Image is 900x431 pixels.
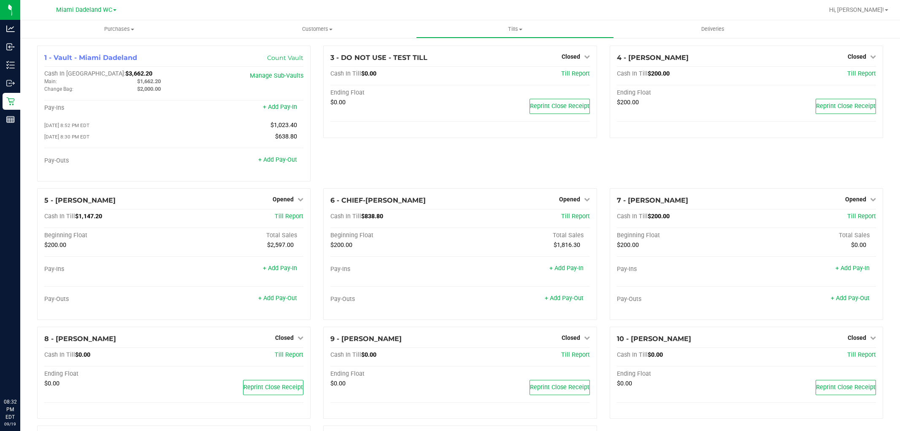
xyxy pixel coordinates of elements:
a: Deliveries [614,20,812,38]
span: $1,147.20 [75,213,102,220]
div: Pay-Outs [44,157,174,165]
button: Reprint Close Receipt [816,380,876,395]
span: Main: [44,79,57,84]
span: Till Report [561,351,590,358]
div: Ending Float [330,89,460,97]
span: $0.00 [851,241,866,249]
a: Till Report [847,70,876,77]
span: 9 - [PERSON_NAME] [330,335,402,343]
span: $200.00 [648,70,670,77]
span: 1 - Vault - Miami Dadeland [44,54,137,62]
span: Tills [416,25,614,33]
a: + Add Pay-In [263,265,297,272]
span: Opened [845,196,866,203]
span: Cash In Till [330,351,361,358]
span: 5 - [PERSON_NAME] [44,196,116,204]
span: $638.80 [275,133,297,140]
span: 4 - [PERSON_NAME] [617,54,689,62]
span: [DATE] 8:30 PM EDT [44,134,89,140]
span: $0.00 [330,380,346,387]
span: Opened [559,196,580,203]
span: 6 - CHIEF-[PERSON_NAME] [330,196,426,204]
a: Till Report [275,213,303,220]
span: $1,662.20 [137,78,161,84]
a: Till Report [275,351,303,358]
span: Reprint Close Receipt [530,103,589,110]
span: Cash In [GEOGRAPHIC_DATA]: [44,70,125,77]
span: Closed [275,334,294,341]
div: Pay-Outs [617,295,746,303]
inline-svg: Outbound [6,79,15,87]
span: $200.00 [617,99,639,106]
span: Reprint Close Receipt [530,384,589,391]
span: $0.00 [361,351,376,358]
a: + Add Pay-In [835,265,870,272]
span: Cash In Till [330,70,361,77]
span: Reprint Close Receipt [816,103,876,110]
a: Till Report [561,70,590,77]
a: + Add Pay-In [263,103,297,111]
div: Beginning Float [44,232,174,239]
span: $0.00 [648,351,663,358]
inline-svg: Reports [6,115,15,124]
span: 10 - [PERSON_NAME] [617,335,691,343]
span: 3 - DO NOT USE - TEST TILL [330,54,427,62]
span: Cash In Till [617,351,648,358]
inline-svg: Inventory [6,61,15,69]
span: Opened [273,196,294,203]
span: Cash In Till [617,70,648,77]
a: Tills [416,20,614,38]
iframe: Resource center [8,363,34,389]
inline-svg: Inbound [6,43,15,51]
a: Till Report [847,351,876,358]
span: Closed [562,334,580,341]
span: $1,816.30 [554,241,580,249]
a: Count Vault [267,54,303,62]
span: 8 - [PERSON_NAME] [44,335,116,343]
span: $200.00 [617,241,639,249]
div: Pay-Ins [617,266,746,273]
div: Pay-Outs [44,295,174,303]
button: Reprint Close Receipt [243,380,303,395]
div: Ending Float [44,370,174,378]
p: 09/19 [4,421,16,427]
span: $0.00 [75,351,90,358]
a: Till Report [561,213,590,220]
a: + Add Pay-Out [545,295,584,302]
span: Hi, [PERSON_NAME]! [829,6,884,13]
div: Pay-Ins [44,104,174,112]
a: Till Report [847,213,876,220]
button: Reprint Close Receipt [816,99,876,114]
span: Cash In Till [44,351,75,358]
div: Ending Float [617,89,746,97]
span: [DATE] 8:52 PM EDT [44,122,89,128]
span: Change Bag: [44,86,73,92]
span: Closed [562,53,580,60]
a: Customers [218,20,416,38]
span: Closed [848,53,866,60]
span: $2,000.00 [137,86,161,92]
span: $3,662.20 [125,70,152,77]
a: + Add Pay-In [549,265,584,272]
span: $0.00 [617,380,632,387]
div: Beginning Float [617,232,746,239]
a: + Add Pay-Out [258,156,297,163]
span: $0.00 [44,380,59,387]
span: $200.00 [330,241,352,249]
span: Cash In Till [617,213,648,220]
div: Pay-Outs [330,295,460,303]
div: Beginning Float [330,232,460,239]
inline-svg: Analytics [6,24,15,33]
span: $1,023.40 [270,122,297,129]
div: Total Sales [746,232,876,239]
span: $200.00 [44,241,66,249]
span: $838.80 [361,213,383,220]
span: $2,597.00 [267,241,294,249]
a: Purchases [20,20,218,38]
